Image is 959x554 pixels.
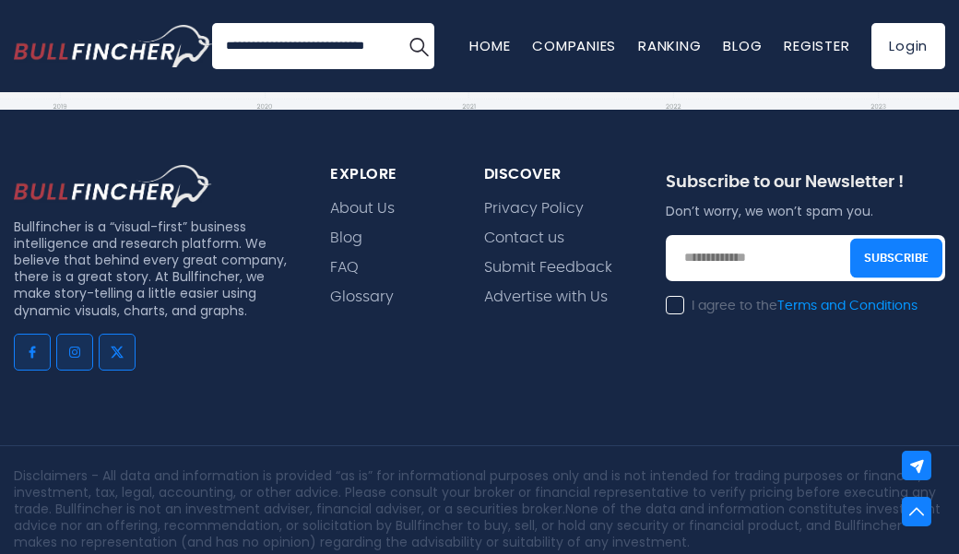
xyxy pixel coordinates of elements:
[666,172,945,203] div: Subscribe to our Newsletter !
[484,200,584,218] a: Privacy Policy
[484,230,564,247] a: Contact us
[484,289,608,306] a: Advertise with Us
[666,298,918,314] label: I agree to the
[14,334,51,371] a: Go to facebook
[666,203,945,219] p: Don’t worry, we won’t spam you.
[723,36,762,55] a: Blog
[484,165,639,184] div: Discover
[14,218,294,319] p: Bullfincher is a “visual-first” business intelligence and research platform. We believe that behi...
[784,36,849,55] a: Register
[330,289,394,306] a: Glossary
[14,467,945,551] p: Disclaimers - All data and information is provided “as is” for informational purposes only and is...
[330,200,395,218] a: About Us
[330,165,456,184] div: explore
[777,300,918,312] a: Terms and Conditions
[330,259,359,277] a: FAQ
[330,230,362,247] a: Blog
[638,36,701,55] a: Ranking
[14,165,212,207] img: footer logo
[871,23,945,69] a: Login
[484,259,612,277] a: Submit Feedback
[469,36,510,55] a: Home
[56,334,93,371] a: Go to instagram
[396,23,442,69] button: Search
[666,334,890,391] iframe: reCAPTCHA
[14,25,212,67] a: Go to homepage
[850,238,942,277] button: Subscribe
[14,25,213,67] img: Bullfincher logo
[99,334,136,371] a: Go to twitter
[532,36,616,55] a: Companies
